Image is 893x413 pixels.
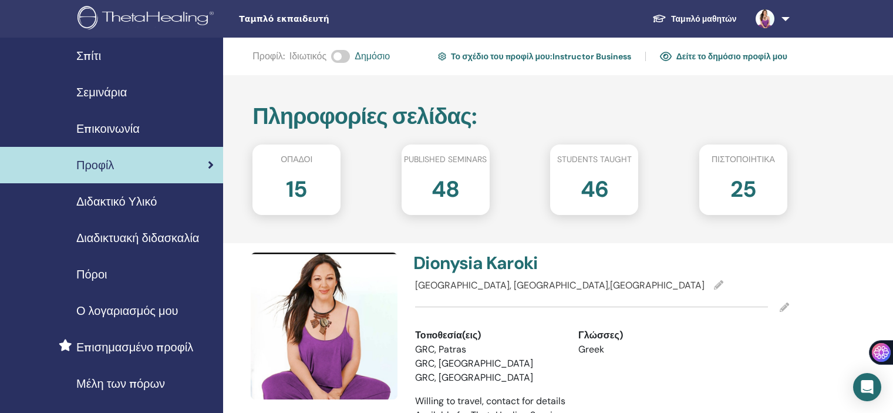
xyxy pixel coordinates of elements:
[355,49,390,63] span: Δημόσιο
[643,8,746,30] a: Ταμπλό μαθητών
[415,279,705,291] span: [GEOGRAPHIC_DATA], [GEOGRAPHIC_DATA],[GEOGRAPHIC_DATA]
[432,170,459,203] h2: 48
[76,120,140,137] span: Επικοινωνία
[578,343,724,357] li: Greek
[578,328,724,343] div: Γλώσσες)
[251,253,397,399] img: default.jpg
[239,13,415,25] span: Ταμπλό εκπαιδευτή
[415,328,481,343] span: Τοποθεσία(εις)
[415,357,561,371] li: GRC, [GEOGRAPHIC_DATA]
[652,14,666,23] img: graduation-cap-white.svg
[289,49,326,63] span: Ιδιωτικός
[756,9,774,28] img: default.jpg
[438,51,446,62] img: cog.svg
[730,170,756,203] h2: 25
[581,170,608,203] h2: 46
[76,266,107,283] span: Πόροι
[77,6,218,32] img: logo.png
[281,153,312,166] span: Οπαδοί
[76,229,199,247] span: Διαδικτυακή διδασκαλία
[660,51,672,62] img: eye.svg
[76,156,114,174] span: Προφίλ
[415,343,561,357] li: GRC, Patras
[413,253,595,274] h4: Dionysia Karoki
[76,47,101,65] span: Σπίτι
[404,153,487,166] span: Published seminars
[415,395,565,407] span: Willing to travel, contact for details
[76,338,193,356] span: Επισημασμένο προφίλ
[252,49,284,63] span: Προφίλ :
[286,170,307,203] h2: 15
[557,153,632,166] span: Students taught
[660,47,787,66] a: Δείτε το δημόσιο προφίλ μου
[76,375,165,392] span: Μέλη των πόρων
[76,302,178,320] span: Ο λογαριασμός μου
[76,193,157,210] span: Διδακτικό Υλικό
[712,153,775,166] span: Πιστοποιητικά
[252,103,787,130] h2: Πληροφορίες σελίδας :
[76,83,127,101] span: Σεμινάρια
[853,373,881,401] div: Open Intercom Messenger
[438,47,631,66] a: Το σχέδιο του προφίλ μου:Instructor Business
[415,371,561,385] li: GRC, [GEOGRAPHIC_DATA]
